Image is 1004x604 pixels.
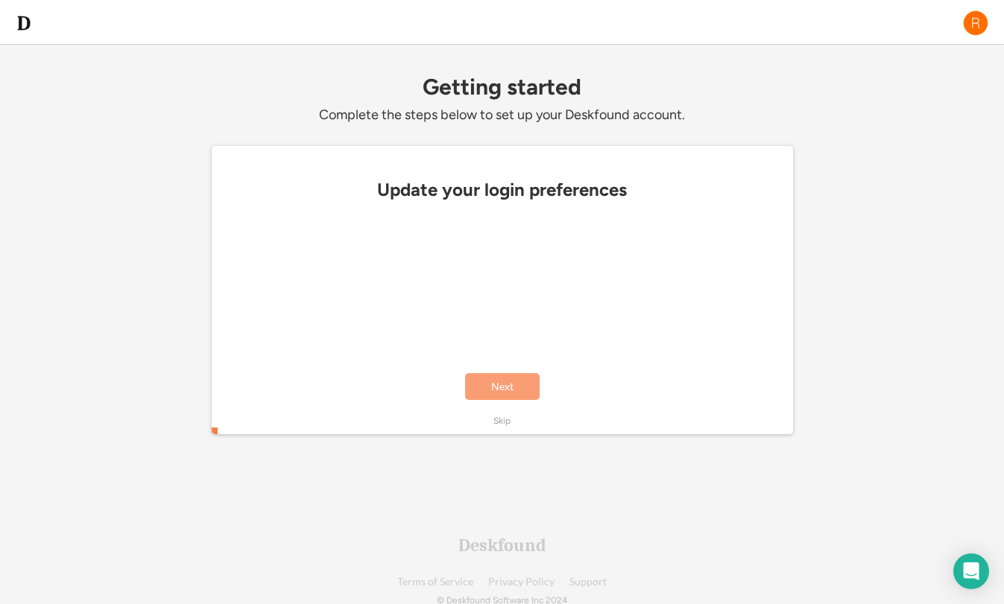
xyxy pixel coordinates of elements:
div: Getting started [212,74,793,99]
div: Update your login preferences [219,179,786,200]
button: Next [465,373,540,400]
a: Privacy Policy [488,576,555,588]
div: Skip [493,415,511,427]
div: Open Intercom Messenger [953,553,989,589]
div: 0% [215,427,796,434]
a: Support [569,576,607,588]
img: R.png [962,10,989,36]
a: Terms of Service [397,576,473,588]
div: Complete the steps below to set up your Deskfound account. [212,107,793,124]
img: d-whitebg.png [15,14,33,32]
div: Deskfound [458,536,546,554]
